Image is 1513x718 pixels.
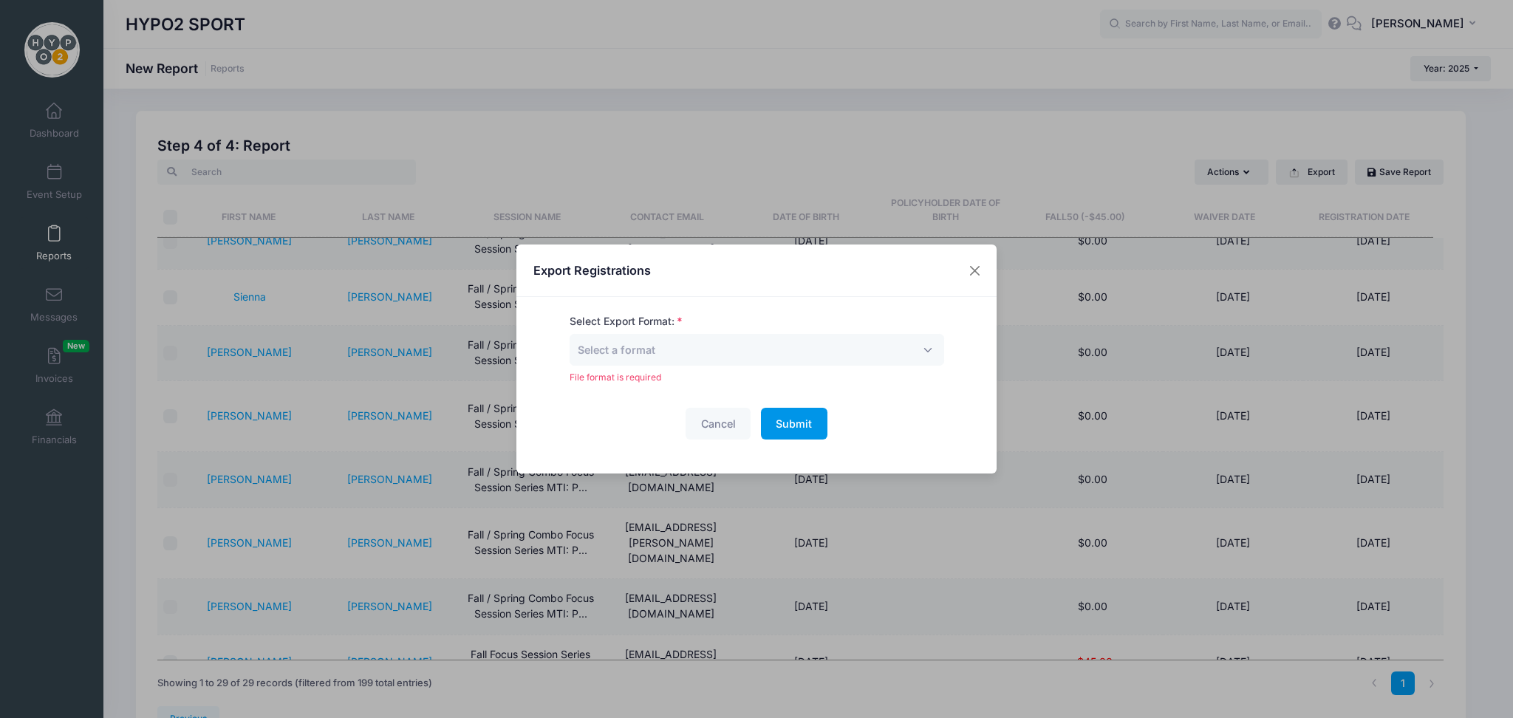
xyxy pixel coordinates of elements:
span: Select a format [578,342,655,358]
span: Submit [776,417,812,430]
button: Submit [761,408,827,440]
button: Close [962,257,988,284]
span: Select a format [570,334,944,366]
span: Select a format [578,343,655,356]
button: Cancel [686,408,751,440]
div: File format is required [570,371,944,384]
h4: Export Registrations [533,261,651,279]
label: Select Export Format: [570,314,683,329]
